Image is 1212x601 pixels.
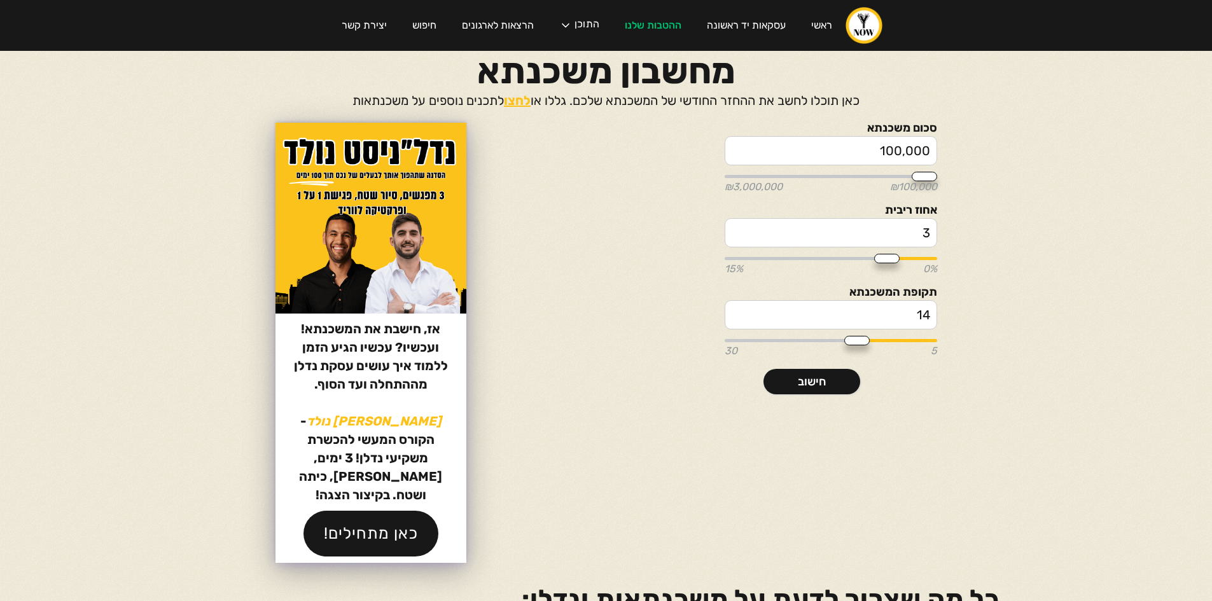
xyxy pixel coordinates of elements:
span: 15% [725,264,743,274]
a: לחצו [504,93,531,108]
h1: מחשבון משכנתא [477,57,735,85]
label: סכום משכנתא [725,123,937,133]
label: אחוז ריבית [725,205,937,215]
a: חיפוש [400,8,449,43]
span: ₪3,000,000 [725,182,783,192]
a: עסקאות יד ראשונה [694,8,798,43]
p: אז, חישבת את המשכנתא! ועכשיו? עכשיו הגיע הזמן ללמוד איך עושים עסקת נדלן מההתחלה ועד הסוף. ‍ - הקו... [275,320,466,504]
a: חישוב [763,369,860,394]
label: תקופת המשכנתא [725,287,937,297]
strong: [PERSON_NAME] נולד [307,413,442,429]
span: ₪100,000 [890,182,937,192]
a: כאן מתחילים! [303,511,438,556]
a: ההטבות שלנו [612,8,694,43]
a: ראשי [798,8,845,43]
span: 5 [931,346,937,356]
div: התוכן [547,6,612,45]
span: 0% [923,264,937,274]
a: הרצאות לארגונים [449,8,547,43]
p: כאן תוכלו לחשב את ההחזר החודשי של המשכנתא שלכם. גללו או לתכנים נוספים על משכנתאות [352,92,860,110]
a: יצירת קשר [329,8,400,43]
div: התוכן [575,19,599,32]
span: 30 [725,346,737,356]
a: home [845,6,883,45]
